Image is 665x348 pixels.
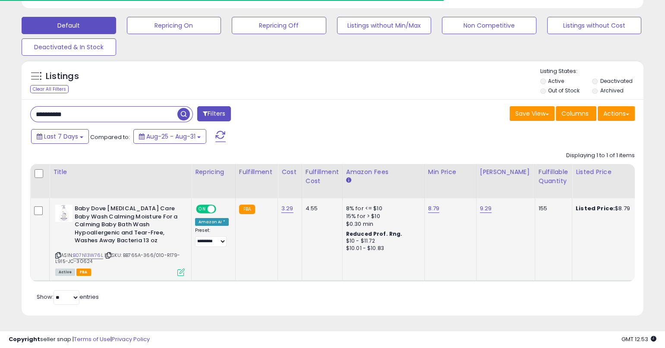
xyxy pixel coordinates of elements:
[112,335,150,343] a: Privacy Policy
[346,212,418,220] div: 15% for > $10
[22,38,116,56] button: Deactivated & In Stock
[281,168,298,177] div: Cost
[197,206,208,213] span: ON
[346,168,421,177] div: Amazon Fees
[9,335,40,343] strong: Copyright
[281,204,293,213] a: 3.29
[337,17,432,34] button: Listings without Min/Max
[566,152,635,160] div: Displaying 1 to 1 of 1 items
[146,132,195,141] span: Aug-25 - Aug-31
[195,228,229,247] div: Preset:
[442,17,536,34] button: Non Competitive
[9,335,150,344] div: seller snap | |
[53,168,188,177] div: Title
[232,17,326,34] button: Repricing Off
[556,106,596,121] button: Columns
[539,205,565,212] div: 155
[598,106,635,121] button: Actions
[46,70,79,82] h5: Listings
[346,237,418,245] div: $10 - $11.72
[74,335,110,343] a: Terms of Use
[306,205,336,212] div: 4.55
[133,129,206,144] button: Aug-25 - Aug-31
[547,17,642,34] button: Listings without Cost
[127,17,221,34] button: Repricing On
[37,293,99,301] span: Show: entries
[44,132,78,141] span: Last 7 Days
[576,168,650,177] div: Listed Price
[346,230,403,237] b: Reduced Prof. Rng.
[346,177,351,184] small: Amazon Fees.
[621,335,656,343] span: 2025-09-8 12:53 GMT
[30,85,69,93] div: Clear All Filters
[600,77,633,85] label: Deactivated
[55,205,72,222] img: 41d8emuEA8L._SL40_.jpg
[76,269,91,276] span: FBA
[239,168,274,177] div: Fulfillment
[306,168,339,186] div: Fulfillment Cost
[239,205,255,214] small: FBA
[75,205,180,247] b: Baby Dove [MEDICAL_DATA] Care Baby Wash Calming Moisture For a Calming Baby Bath Wash Hypoallerge...
[195,168,232,177] div: Repricing
[346,205,418,212] div: 8% for <= $10
[480,168,531,177] div: [PERSON_NAME]
[346,245,418,252] div: $10.01 - $10.83
[195,218,229,226] div: Amazon AI *
[346,220,418,228] div: $0.30 min
[55,205,185,275] div: ASIN:
[31,129,89,144] button: Last 7 Days
[576,204,615,212] b: Listed Price:
[548,77,564,85] label: Active
[600,87,624,94] label: Archived
[55,252,180,265] span: | SKU: BB765A-366/010-R179-L915-JC-30624
[480,204,492,213] a: 9.29
[215,206,229,213] span: OFF
[55,269,75,276] span: All listings currently available for purchase on Amazon
[561,109,589,118] span: Columns
[576,205,647,212] div: $8.79
[428,204,440,213] a: 8.79
[22,17,116,34] button: Default
[510,106,555,121] button: Save View
[539,168,568,186] div: Fulfillable Quantity
[540,67,643,76] p: Listing States:
[197,106,231,121] button: Filters
[90,133,130,141] span: Compared to:
[428,168,473,177] div: Min Price
[548,87,580,94] label: Out of Stock
[73,252,103,259] a: B07N13W76L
